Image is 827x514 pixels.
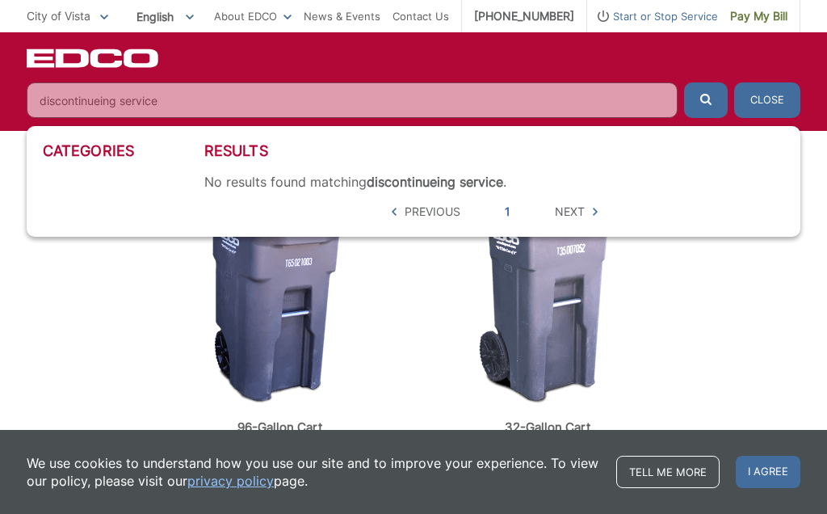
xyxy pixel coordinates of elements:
button: Submit the search query. [684,82,728,118]
a: About EDCO [214,7,292,25]
span: English [124,3,206,30]
input: Search [27,82,678,118]
a: privacy policy [187,472,274,490]
p: 32-Gallon Cart [429,420,666,435]
p: 96-Gallon Cart [161,420,398,435]
a: 1 [505,203,510,221]
span: Pay My Bill [730,7,787,25]
a: News & Events [304,7,380,25]
p: We use cookies to understand how you use our site and to improve your experience. To view our pol... [27,454,600,490]
a: Contact Us [393,7,449,25]
strong: discontinueing service [367,174,503,190]
span: Next [555,203,585,221]
img: cart-trash-32.png [476,194,619,404]
a: EDCD logo. Return to the homepage. [27,48,161,68]
div: No results found matching . [204,174,784,190]
span: Previous [405,203,460,221]
button: Close [734,82,800,118]
span: City of Vista [27,9,90,23]
h3: Categories [43,142,204,160]
h3: Results [204,142,784,160]
a: Tell me more [616,456,720,488]
img: cart-trash.png [205,194,355,404]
